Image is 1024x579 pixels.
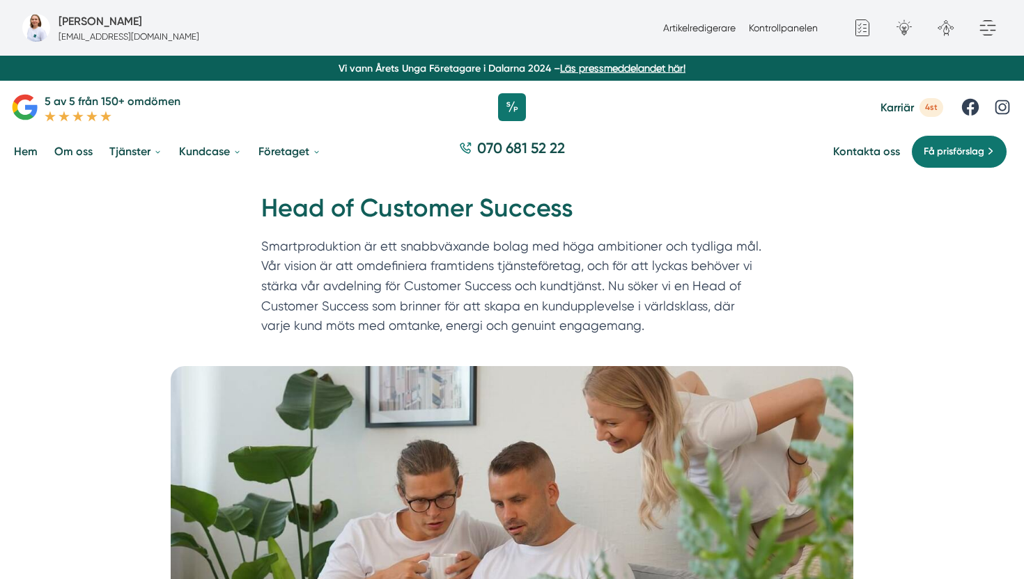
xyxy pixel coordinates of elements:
[560,63,685,74] a: Läs pressmeddelandet här!
[911,135,1007,168] a: Få prisförslag
[52,134,95,169] a: Om oss
[107,134,165,169] a: Tjänster
[256,134,324,169] a: Företaget
[261,191,763,237] h1: Head of Customer Success
[59,30,199,43] p: [EMAIL_ADDRESS][DOMAIN_NAME]
[920,98,943,117] span: 4st
[6,61,1018,75] p: Vi vann Årets Unga Företagare i Dalarna 2024 –
[477,138,565,158] span: 070 681 52 22
[924,144,984,159] span: Få prisförslag
[833,145,900,158] a: Kontakta oss
[881,98,943,117] a: Karriär 4st
[663,22,736,33] a: Artikelredigerare
[749,22,818,33] a: Kontrollpanelen
[453,138,571,165] a: 070 681 52 22
[261,237,763,342] p: Smartproduktion är ett snabbväxande bolag med höga ambitioner och tydliga mål. Vår vision är att ...
[45,93,180,110] p: 5 av 5 från 150+ omdömen
[881,101,914,114] span: Karriär
[59,13,142,30] h5: Administratör
[11,134,40,169] a: Hem
[22,14,50,42] img: bild-pa-smartproduktion-webbyraer-i-borlange.jpg
[176,134,245,169] a: Kundcase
